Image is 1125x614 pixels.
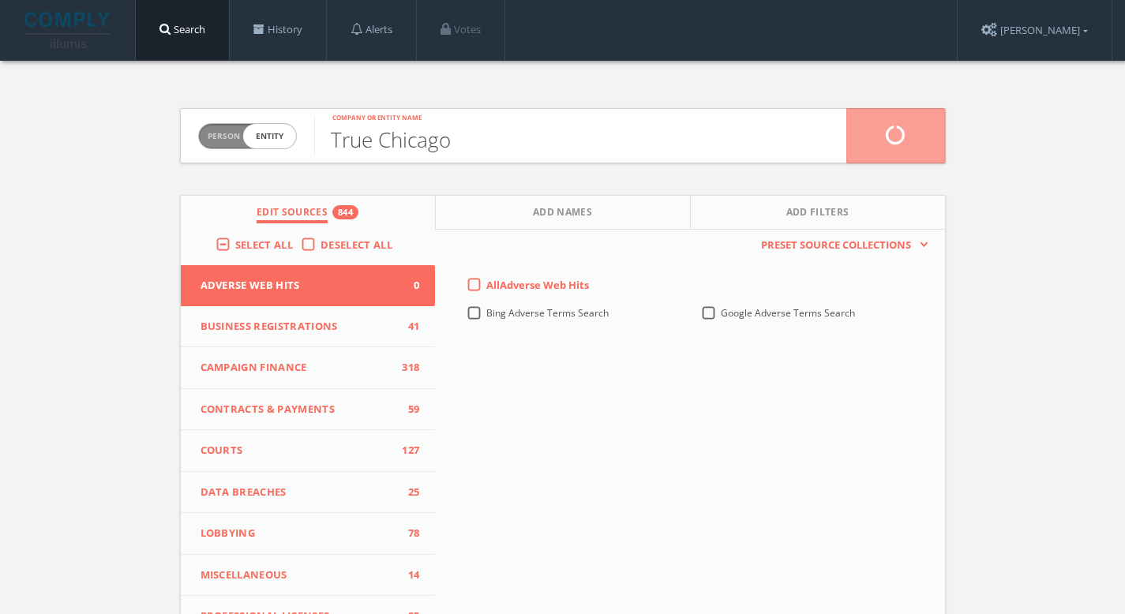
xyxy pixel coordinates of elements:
[396,402,419,417] span: 59
[201,526,396,541] span: Lobbying
[243,124,296,148] span: entity
[486,278,589,292] span: All Adverse Web Hits
[753,238,928,253] button: Preset Source Collections
[201,278,396,294] span: Adverse Web Hits
[181,389,436,431] button: Contracts & Payments59
[396,443,419,459] span: 127
[201,485,396,500] span: Data Breaches
[181,347,436,389] button: Campaign Finance318
[786,205,849,223] span: Add Filters
[257,205,328,223] span: Edit Sources
[396,319,419,335] span: 41
[321,238,392,252] span: Deselect All
[753,238,919,253] span: Preset Source Collections
[181,513,436,555] button: Lobbying78
[181,555,436,597] button: Miscellaneous14
[396,485,419,500] span: 25
[436,196,691,230] button: Add Names
[396,526,419,541] span: 78
[721,306,855,320] span: Google Adverse Terms Search
[181,472,436,514] button: Data Breaches25
[201,402,396,417] span: Contracts & Payments
[396,567,419,583] span: 14
[24,12,113,48] img: illumis
[332,205,358,219] div: 844
[208,130,240,142] span: Person
[396,278,419,294] span: 0
[201,443,396,459] span: Courts
[181,306,436,348] button: Business Registrations41
[396,360,419,376] span: 318
[181,196,436,230] button: Edit Sources844
[533,205,592,223] span: Add Names
[486,306,609,320] span: Bing Adverse Terms Search
[201,567,396,583] span: Miscellaneous
[201,319,396,335] span: Business Registrations
[181,430,436,472] button: Courts127
[691,196,945,230] button: Add Filters
[181,265,436,306] button: Adverse Web Hits0
[201,360,396,376] span: Campaign Finance
[235,238,293,252] span: Select All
